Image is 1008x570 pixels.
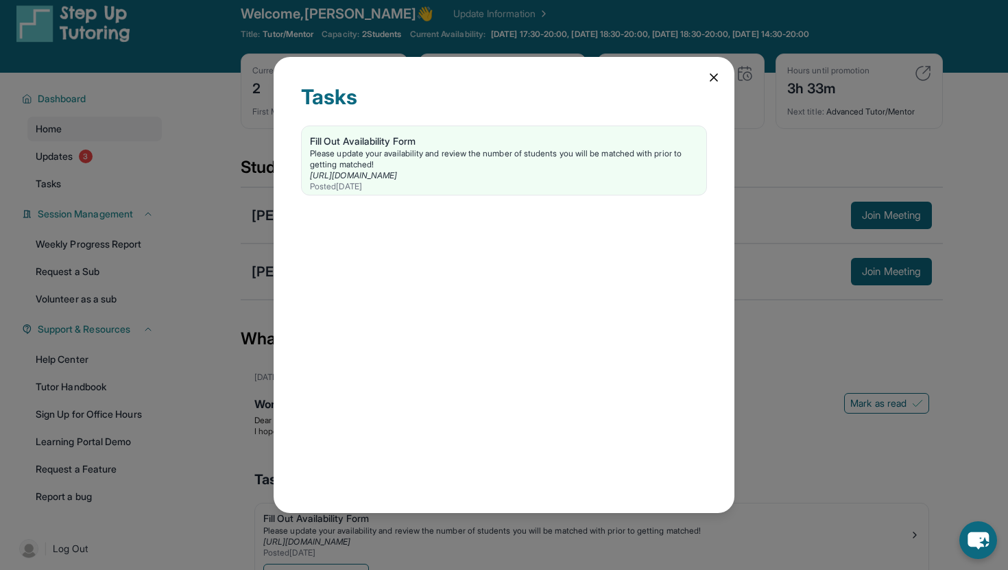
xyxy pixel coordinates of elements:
[310,181,698,192] div: Posted [DATE]
[310,148,698,170] div: Please update your availability and review the number of students you will be matched with prior ...
[301,84,707,126] div: Tasks
[310,170,397,180] a: [URL][DOMAIN_NAME]
[310,134,698,148] div: Fill Out Availability Form
[959,521,997,559] button: chat-button
[302,126,706,195] a: Fill Out Availability FormPlease update your availability and review the number of students you w...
